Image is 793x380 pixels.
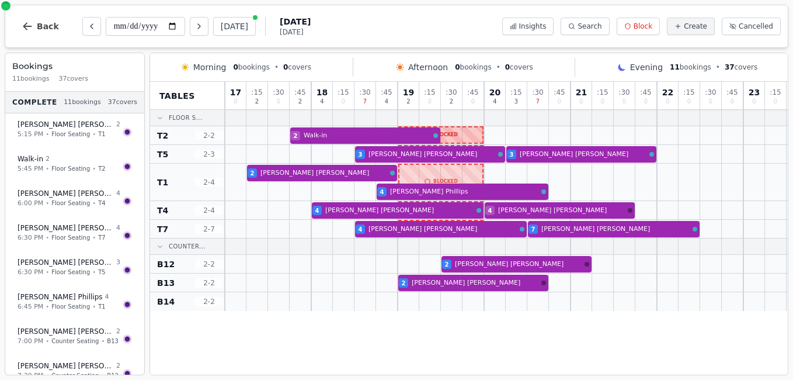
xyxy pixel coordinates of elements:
span: 0 [709,99,712,105]
span: 2 - 2 [195,131,223,140]
span: [PERSON_NAME] [PERSON_NAME] [18,327,114,336]
span: T2 [157,130,168,141]
span: 37 covers [108,98,137,108]
span: Floor S... [169,113,203,122]
span: [PERSON_NAME] [PERSON_NAME] [368,224,517,234]
span: Floor Seating [51,199,90,208]
span: 2 [116,361,120,371]
span: 6:30 PM [18,268,43,278]
span: B12 [157,258,175,270]
span: 11 [670,63,680,71]
span: : 45 [294,89,305,96]
button: [PERSON_NAME] [PERSON_NAME]27:00 PM•Counter Seating•B13 [10,320,140,353]
span: 19 [403,88,414,96]
span: • [101,337,105,346]
span: [PERSON_NAME] [PERSON_NAME] [18,258,114,267]
span: [PERSON_NAME] Phillips [18,292,103,302]
span: T5 [157,148,168,160]
span: : 15 [510,89,521,96]
button: [PERSON_NAME] [PERSON_NAME]36:30 PM•Floor Seating•T5 [10,251,140,284]
span: • [46,371,49,380]
span: 5:45 PM [18,164,43,174]
span: • [92,199,96,208]
span: 0 [471,99,475,105]
span: 2 [255,99,259,105]
button: [PERSON_NAME] Phillips46:45 PM•Floor Seating•T1 [10,286,140,318]
span: [PERSON_NAME] [PERSON_NAME] [18,361,114,371]
span: T7 [157,223,168,235]
span: 2 - 7 [195,224,223,234]
button: Back [12,12,68,40]
span: T1 [157,177,168,188]
h3: Bookings [12,60,137,72]
span: 3 [510,150,514,159]
span: covers [283,63,311,72]
span: 6:45 PM [18,302,43,312]
span: 2 [251,169,255,178]
span: 0 [283,63,288,71]
button: Previous day [82,17,101,36]
span: covers [725,63,757,72]
span: 2 [116,327,120,337]
span: Insights [519,22,547,31]
span: • [46,164,49,173]
span: 3 [116,258,120,268]
button: [PERSON_NAME] [PERSON_NAME]46:30 PM•Floor Seating•T7 [10,217,140,249]
span: 4 [320,99,324,105]
span: Counter Seating [51,337,99,346]
span: T1 [98,130,105,139]
span: 3 [359,150,363,159]
span: 2 [402,279,406,288]
span: Complete [12,98,57,107]
span: • [46,199,49,208]
span: 18 [316,88,328,96]
span: T1 [98,302,105,311]
span: covers [505,63,533,72]
span: [PERSON_NAME] [PERSON_NAME] [18,223,114,233]
span: Walk-in [18,154,43,164]
span: : 15 [424,89,435,96]
span: bookings [455,63,491,72]
span: Counter Seating [51,371,99,380]
span: [DATE] [280,27,311,37]
span: Evening [630,61,663,73]
span: 7:00 PM [18,337,43,347]
span: T7 [98,233,105,242]
span: 7 [363,99,367,105]
span: : 45 [640,89,651,96]
span: : 45 [381,89,392,96]
span: T2 [98,164,105,173]
span: 0 [233,63,238,71]
span: 4 [488,206,492,215]
span: T4 [157,205,168,216]
span: 5:15 PM [18,130,43,140]
span: : 30 [705,89,716,96]
button: Walk-in 25:45 PM•Floor Seating•T2 [10,148,140,180]
span: : 15 [597,89,608,96]
span: • [101,371,105,380]
span: T4 [98,199,105,208]
button: Cancelled [722,18,781,35]
span: 0 [505,63,510,71]
button: [PERSON_NAME] [PERSON_NAME]46:00 PM•Floor Seating•T4 [10,182,140,215]
span: T5 [98,268,105,277]
span: Walk-in [304,131,431,141]
button: Create [667,18,715,35]
span: • [46,130,49,139]
span: Counter... [169,242,206,251]
span: 2 [445,260,449,269]
span: : 30 [618,89,629,96]
span: • [46,268,49,277]
span: Floor Seating [51,164,90,173]
button: [DATE] [213,17,256,36]
span: 6:30 PM [18,233,43,243]
span: • [496,63,500,72]
span: 0 [428,99,432,105]
span: 0 [687,99,691,105]
span: B13 [107,337,119,346]
span: : 15 [251,89,262,96]
span: Floor Seating [51,302,90,311]
span: 2 [450,99,453,105]
span: 2 - 3 [195,150,223,159]
span: [PERSON_NAME] [PERSON_NAME] [412,278,539,288]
